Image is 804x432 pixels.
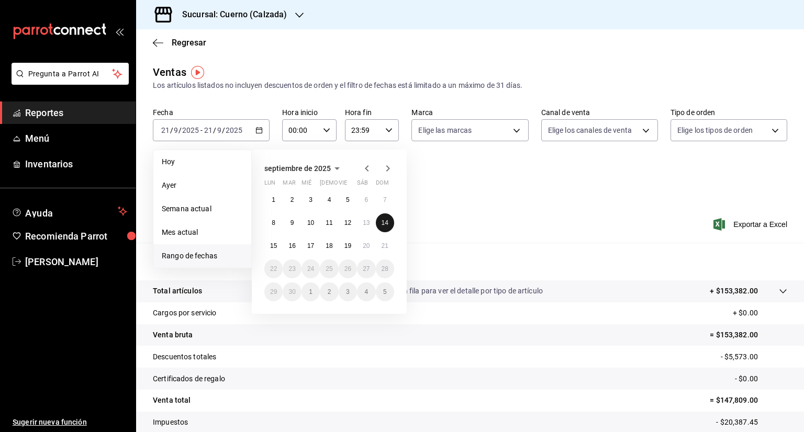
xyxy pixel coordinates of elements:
abbr: 13 de septiembre de 2025 [363,219,370,226]
abbr: 15 de septiembre de 2025 [270,242,277,249]
button: 8 de septiembre de 2025 [264,213,283,232]
span: Ayer [162,180,243,191]
button: 1 de septiembre de 2025 [264,190,283,209]
abbr: 10 de septiembre de 2025 [307,219,314,226]
abbr: 2 de octubre de 2025 [328,288,331,295]
button: 2 de septiembre de 2025 [283,190,301,209]
button: 5 de septiembre de 2025 [339,190,357,209]
span: [PERSON_NAME] [25,255,127,269]
span: Semana actual [162,203,243,214]
abbr: 29 de septiembre de 2025 [270,288,277,295]
input: -- [173,126,178,134]
button: 29 de septiembre de 2025 [264,282,283,301]
span: Elige las marcas [418,125,472,135]
abbr: 25 de septiembre de 2025 [326,265,332,272]
img: Tooltip marker [191,66,204,79]
button: Exportar a Excel [716,218,787,231]
label: Fecha [153,109,270,116]
p: - $5,573.00 [721,351,787,362]
input: -- [204,126,213,134]
button: 3 de octubre de 2025 [339,282,357,301]
p: - $0.00 [735,373,787,384]
p: Resumen [153,255,787,268]
p: Descuentos totales [153,351,216,362]
label: Canal de venta [541,109,658,116]
abbr: 17 de septiembre de 2025 [307,242,314,249]
abbr: 28 de septiembre de 2025 [382,265,388,272]
span: Elige los canales de venta [548,125,632,135]
button: 24 de septiembre de 2025 [301,259,320,278]
abbr: 1 de octubre de 2025 [309,288,312,295]
span: Regresar [172,38,206,48]
button: 12 de septiembre de 2025 [339,213,357,232]
abbr: 1 de septiembre de 2025 [272,196,275,203]
abbr: 14 de septiembre de 2025 [382,219,388,226]
span: Ayuda [25,205,114,218]
button: 22 de septiembre de 2025 [264,259,283,278]
p: = $153,382.00 [710,329,787,340]
span: Sugerir nueva función [13,417,127,428]
button: 3 de septiembre de 2025 [301,190,320,209]
span: Menú [25,131,127,145]
button: Pregunta a Parrot AI [12,63,129,85]
span: / [170,126,173,134]
button: 15 de septiembre de 2025 [264,236,283,255]
button: 4 de octubre de 2025 [357,282,375,301]
abbr: jueves [320,179,382,190]
abbr: 27 de septiembre de 2025 [363,265,370,272]
span: Pregunta a Parrot AI [28,69,113,79]
abbr: 6 de septiembre de 2025 [364,196,368,203]
button: 20 de septiembre de 2025 [357,236,375,255]
p: Cargos por servicio [153,308,217,319]
abbr: 11 de septiembre de 2025 [326,219,332,226]
label: Tipo de orden [671,109,787,116]
abbr: 4 de septiembre de 2025 [328,196,331,203]
input: -- [217,126,222,134]
abbr: miércoles [301,179,311,190]
p: Total artículos [153,286,202,297]
p: Impuestos [153,417,188,428]
label: Hora inicio [282,109,337,116]
abbr: 21 de septiembre de 2025 [382,242,388,249]
abbr: 16 de septiembre de 2025 [288,242,295,249]
span: Mes actual [162,227,243,238]
button: 13 de septiembre de 2025 [357,213,375,232]
abbr: 22 de septiembre de 2025 [270,265,277,272]
p: - $20,387.45 [716,417,787,428]
abbr: 2 de septiembre de 2025 [291,196,294,203]
span: septiembre de 2025 [264,164,331,173]
p: + $0.00 [733,308,787,319]
button: 4 de septiembre de 2025 [320,190,338,209]
a: Pregunta a Parrot AI [7,76,129,87]
button: 5 de octubre de 2025 [376,282,394,301]
abbr: 3 de octubre de 2025 [346,288,350,295]
input: ---- [182,126,199,134]
abbr: 24 de septiembre de 2025 [307,265,314,272]
span: Reportes [25,106,127,120]
button: Regresar [153,38,206,48]
span: / [213,126,216,134]
button: 18 de septiembre de 2025 [320,236,338,255]
abbr: domingo [376,179,389,190]
p: Certificados de regalo [153,373,225,384]
button: 21 de septiembre de 2025 [376,236,394,255]
abbr: martes [283,179,295,190]
abbr: 18 de septiembre de 2025 [326,242,332,249]
p: Da clic en la fila para ver el detalle por tipo de artículo [369,286,543,297]
p: = $147,809.00 [710,395,787,406]
abbr: 30 de septiembre de 2025 [288,288,295,295]
h3: Sucursal: Cuerno (Calzada) [174,8,287,21]
input: ---- [225,126,243,134]
abbr: 26 de septiembre de 2025 [344,265,351,272]
button: 2 de octubre de 2025 [320,282,338,301]
button: 11 de septiembre de 2025 [320,213,338,232]
p: Venta bruta [153,329,193,340]
abbr: 19 de septiembre de 2025 [344,242,351,249]
span: / [178,126,182,134]
button: 23 de septiembre de 2025 [283,259,301,278]
abbr: 3 de septiembre de 2025 [309,196,312,203]
p: Venta total [153,395,191,406]
div: Los artículos listados no incluyen descuentos de orden y el filtro de fechas está limitado a un m... [153,80,787,91]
